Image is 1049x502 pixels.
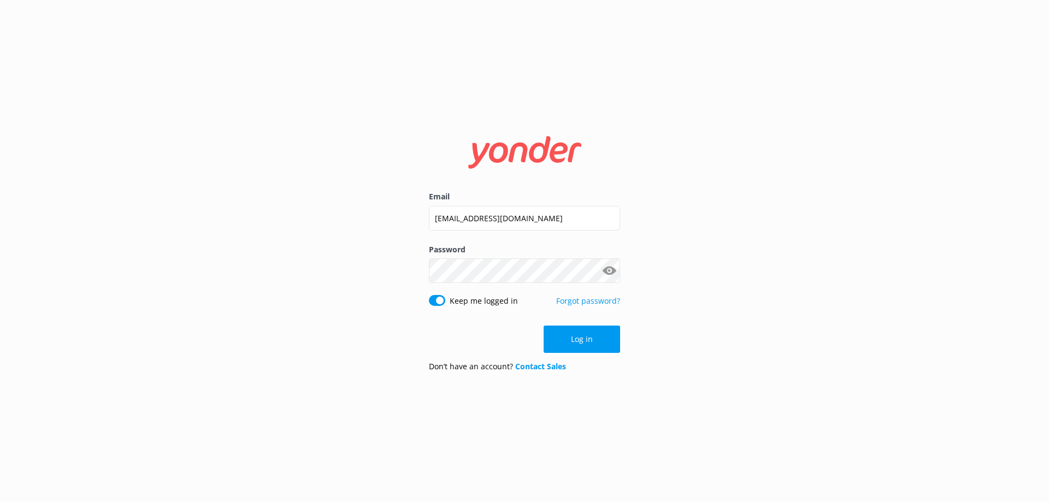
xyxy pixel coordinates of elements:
label: Keep me logged in [450,295,518,307]
label: Password [429,244,620,256]
input: user@emailaddress.com [429,206,620,231]
p: Don’t have an account? [429,361,566,373]
a: Forgot password? [556,296,620,306]
button: Show password [598,260,620,282]
label: Email [429,191,620,203]
button: Log in [544,326,620,353]
a: Contact Sales [515,361,566,371]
